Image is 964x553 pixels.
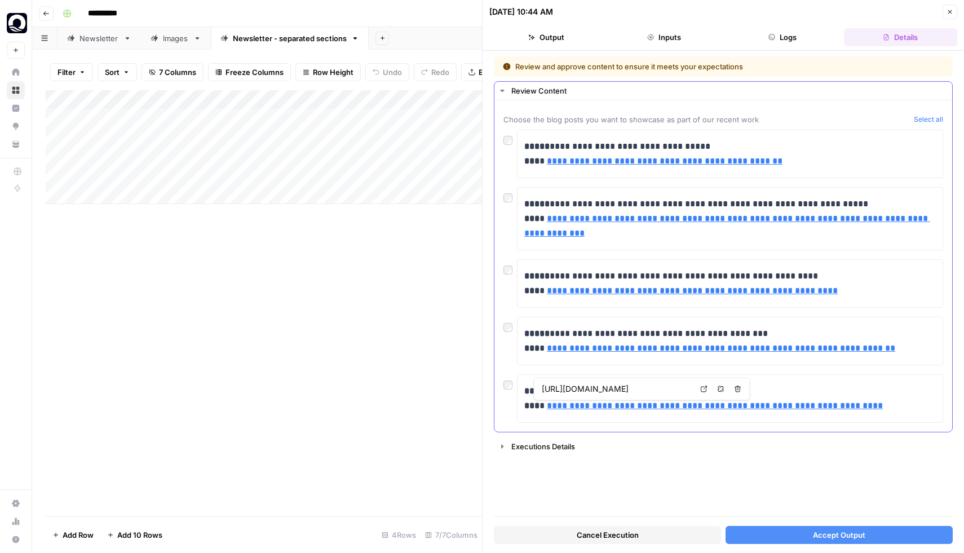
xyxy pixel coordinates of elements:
button: Cancel Execution [494,526,721,544]
span: Undo [383,67,402,78]
button: Row Height [295,63,361,81]
button: Redo [414,63,457,81]
span: 7 Columns [159,67,196,78]
a: Images [141,27,211,50]
span: Add 10 Rows [117,529,162,541]
a: Newsletter [58,27,141,50]
span: Add Row [63,529,94,541]
div: Executions Details [511,441,945,452]
button: Help + Support [7,530,25,548]
button: Freeze Columns [208,63,291,81]
a: Usage [7,512,25,530]
span: Filter [58,67,76,78]
span: Choose the blog posts you want to showcase as part of our recent work [503,114,909,125]
button: Sort [98,63,137,81]
span: Redo [431,67,449,78]
span: Cancel Execution [577,529,639,541]
button: Review Content [494,82,952,100]
a: Opportunities [7,117,25,135]
div: 4 Rows [377,526,421,544]
div: 7/7 Columns [421,526,482,544]
button: Undo [365,63,409,81]
div: Images [163,33,189,44]
a: Browse [7,81,25,99]
button: Export CSV [461,63,526,81]
button: Output [489,28,603,46]
div: Review and approve content to ensure it meets your expectations [503,61,843,72]
div: Review Content [511,85,945,96]
button: Filter [50,63,93,81]
a: Your Data [7,135,25,153]
span: Row Height [313,67,353,78]
div: Review Content [494,100,952,432]
a: Insights [7,99,25,117]
div: [DATE] 10:44 AM [489,6,553,17]
div: Newsletter [79,33,119,44]
button: Select all [914,114,943,125]
span: Sort [105,67,120,78]
img: Oasis Security Logo [7,13,27,33]
button: Inputs [608,28,722,46]
button: Accept Output [726,526,953,544]
div: Newsletter - separated sections [233,33,347,44]
span: Accept Output [813,529,865,541]
button: Workspace: Oasis Security [7,9,25,37]
span: Freeze Columns [225,67,284,78]
a: Newsletter - separated sections [211,27,369,50]
button: Add 10 Rows [100,526,169,544]
button: 7 Columns [141,63,204,81]
button: Executions Details [494,437,952,455]
button: Logs [726,28,839,46]
a: Settings [7,494,25,512]
a: Home [7,63,25,81]
button: Details [844,28,958,46]
button: Add Row [46,526,100,544]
